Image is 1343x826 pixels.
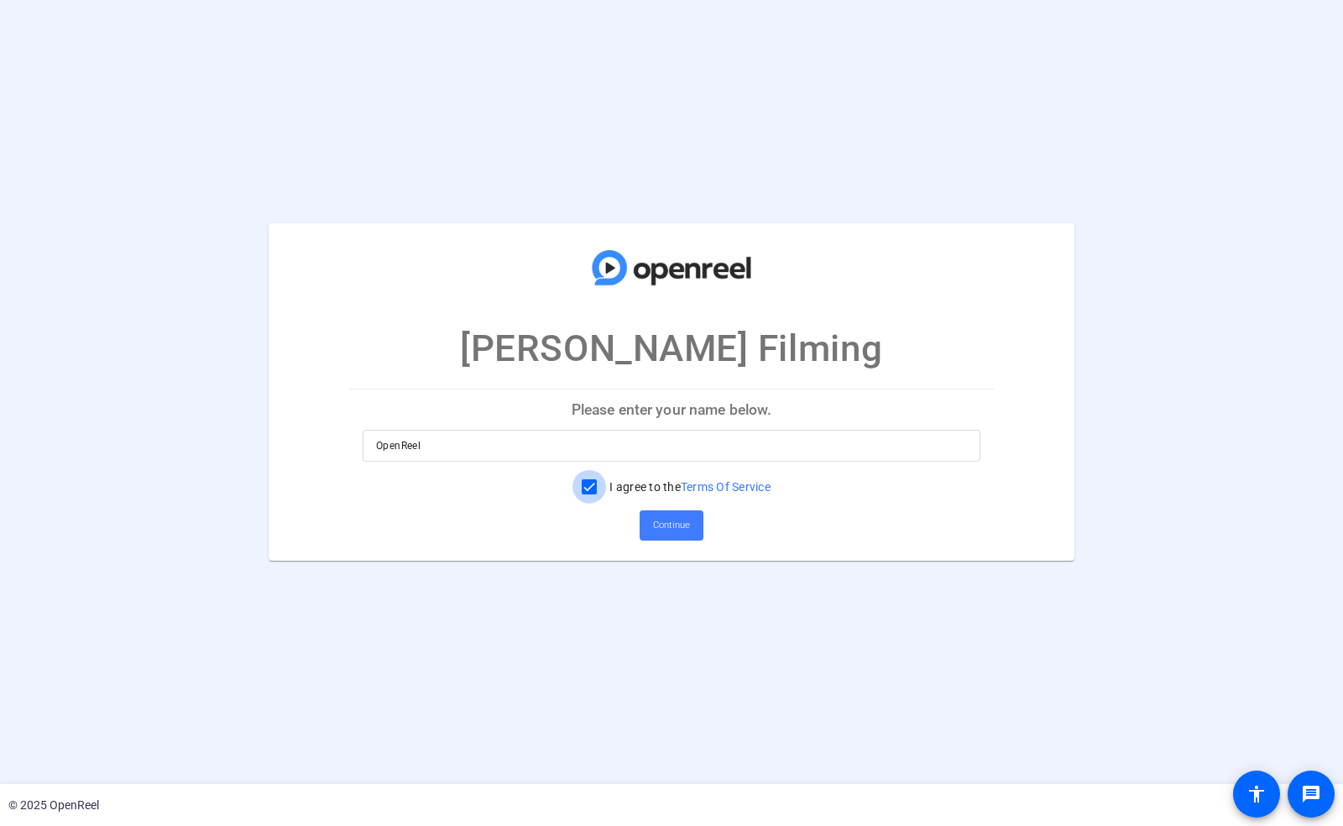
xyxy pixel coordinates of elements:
[8,797,99,814] div: © 2025 OpenReel
[1301,784,1321,804] mat-icon: message
[681,480,771,494] a: Terms Of Service
[653,513,690,538] span: Continue
[588,240,755,295] img: company-logo
[606,478,771,495] label: I agree to the
[460,321,883,376] p: [PERSON_NAME] Filming
[349,389,994,430] p: Please enter your name below.
[640,510,703,541] button: Continue
[1246,784,1267,804] mat-icon: accessibility
[376,436,967,456] input: Enter your name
